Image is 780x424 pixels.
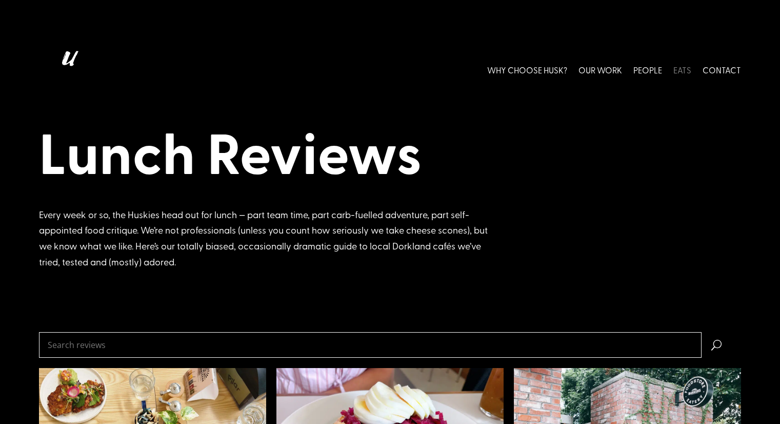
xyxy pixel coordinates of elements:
[703,47,741,92] a: CONTACT
[578,47,622,92] a: OUR WORK
[487,47,567,92] a: WHY CHOOSE HUSK?
[633,47,662,92] a: PEOPLE
[39,207,501,269] div: Every week or so, the Huskies head out for lunch — part team time, part carb-fuelled adventure, p...
[39,332,702,358] input: Search reviews
[39,118,741,191] h1: Lunch Reviews
[673,47,691,92] a: EATS
[39,47,95,92] img: Husk logo
[702,332,741,358] span: U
